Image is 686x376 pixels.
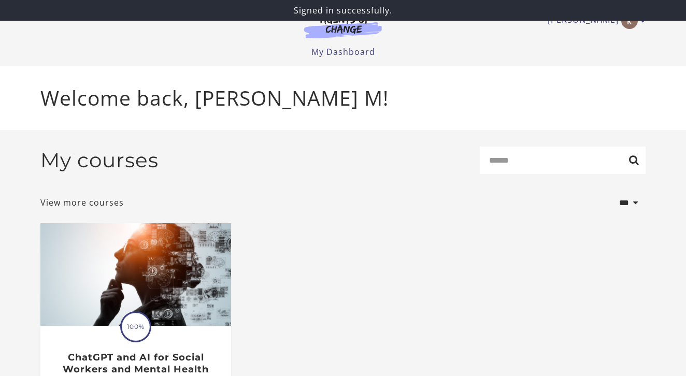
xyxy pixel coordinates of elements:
[548,12,640,29] a: Toggle menu
[4,4,682,17] p: Signed in successfully.
[40,83,646,113] p: Welcome back, [PERSON_NAME] M!
[293,15,393,38] img: Agents of Change Logo
[311,46,375,57] a: My Dashboard
[40,148,159,172] h2: My courses
[40,196,124,209] a: View more courses
[122,313,150,341] span: 100%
